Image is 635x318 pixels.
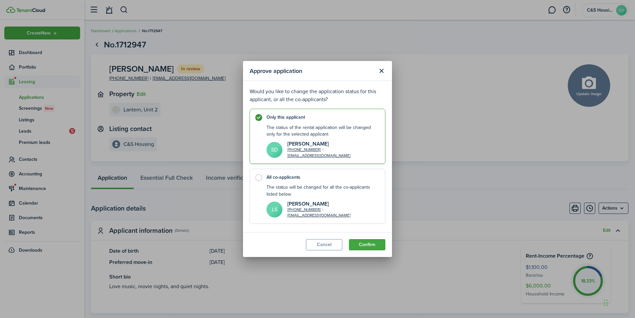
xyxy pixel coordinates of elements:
[602,286,635,318] iframe: Chat Widget
[267,184,378,198] div: The status will be changed for all the co-applicants listed below
[267,114,378,121] control-radio-card-title: Only this applicant
[287,147,321,153] a: [PHONE_NUMBER]
[267,124,378,138] div: The status of the rental application will be changed only for the selected applicant
[267,202,282,218] avatar-text: LS
[349,239,385,250] button: Confirm
[287,153,351,159] a: [EMAIL_ADDRESS][DOMAIN_NAME]
[287,141,370,147] h2: Shailynn DeAnne Childs
[604,293,608,313] div: Drag
[287,213,351,218] a: [EMAIL_ADDRESS][DOMAIN_NAME]
[267,174,378,181] control-radio-card-title: All co-applicants
[250,88,385,103] p: Would you like to change the application status for this applicant, or all the co-applicants?
[267,142,282,158] avatar-text: SD
[287,207,321,213] a: [PHONE_NUMBER]
[250,64,374,77] modal-title: Approve application
[306,239,342,250] button: Cancel
[376,65,387,77] button: Close modal
[287,201,370,207] h2: Loretta Sue Stamps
